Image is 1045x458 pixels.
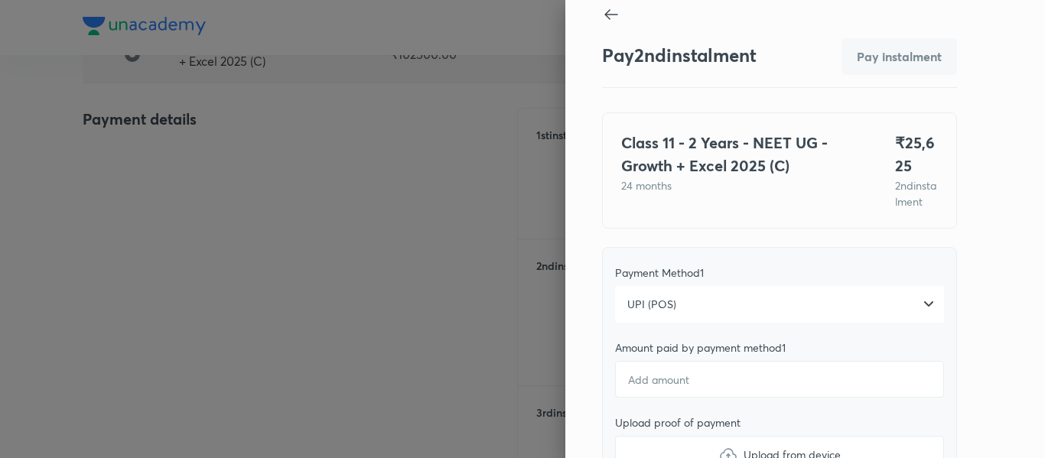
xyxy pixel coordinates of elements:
[627,297,676,312] span: UPI (POS)
[895,132,938,177] h4: ₹ 25,625
[842,38,957,75] button: Pay instalment
[602,44,757,67] h3: Pay 2 nd instalment
[615,341,944,355] div: Amount paid by payment method 1
[615,416,944,430] div: Upload proof of payment
[842,38,957,75] div: Total amount is not matching instalment amount
[615,361,944,398] input: Add amount
[621,177,858,193] p: 24 months
[621,132,858,177] h4: Class 11 - 2 Years - NEET UG - Growth + Excel 2025 (C)
[895,177,938,210] p: 2 nd instalment
[615,266,944,280] div: Payment Method 1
